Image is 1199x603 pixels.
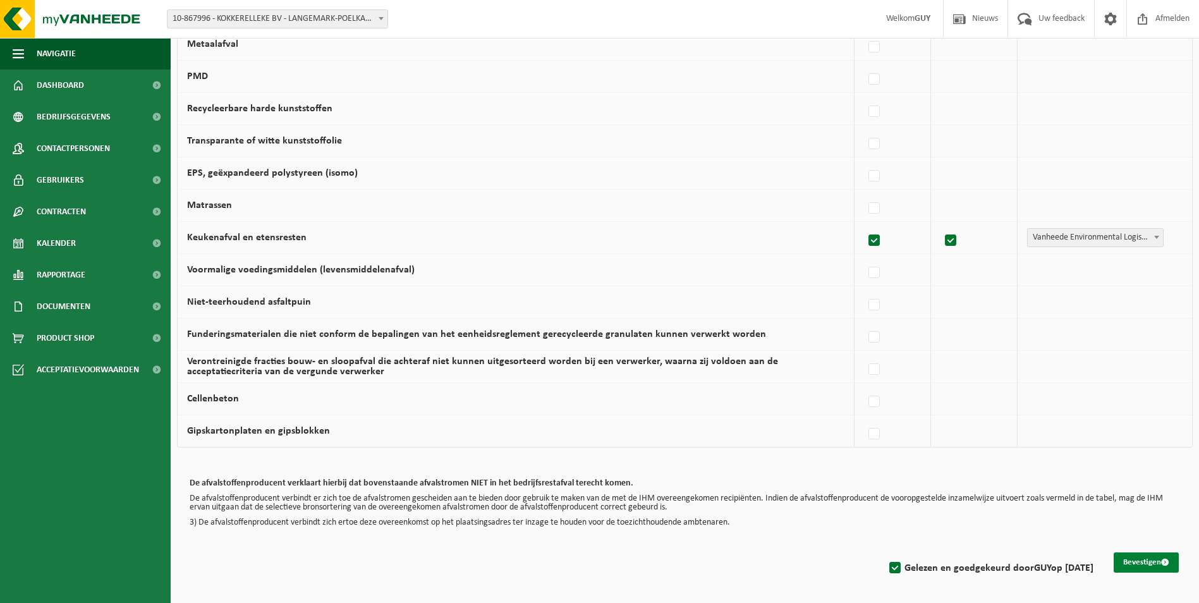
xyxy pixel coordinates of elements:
[37,164,84,196] span: Gebruikers
[37,133,110,164] span: Contactpersonen
[167,10,387,28] span: 10-867996 - KOKKERELLEKE BV - LANGEMARK-POELKAPELLE
[37,354,139,386] span: Acceptatievoorwaarden
[190,478,633,488] b: De afvalstoffenproducent verklaart hierbij dat bovenstaande afvalstromen NIET in het bedrijfsrest...
[187,200,232,210] label: Matrassen
[187,356,778,377] label: Verontreinigde fracties bouw- en sloopafval die achteraf niet kunnen uitgesorteerd worden bij een...
[37,291,90,322] span: Documenten
[37,259,85,291] span: Rapportage
[37,101,111,133] span: Bedrijfsgegevens
[187,168,358,178] label: EPS, geëxpandeerd polystyreen (isomo)
[187,265,415,275] label: Voormalige voedingsmiddelen (levensmiddelenafval)
[37,228,76,259] span: Kalender
[1028,229,1163,247] span: Vanheede Environmental Logistics
[1034,563,1051,573] strong: GUY
[37,38,76,70] span: Navigatie
[915,14,930,23] strong: GUY
[187,136,342,146] label: Transparante of witte kunststoffolie
[187,297,311,307] label: Niet-teerhoudend asfaltpuin
[167,9,388,28] span: 10-867996 - KOKKERELLEKE BV - LANGEMARK-POELKAPELLE
[887,559,1093,578] label: Gelezen en goedgekeurd door op [DATE]
[187,233,307,243] label: Keukenafval en etensresten
[37,196,86,228] span: Contracten
[37,70,84,101] span: Dashboard
[187,394,239,404] label: Cellenbeton
[187,104,332,114] label: Recycleerbare harde kunststoffen
[37,322,94,354] span: Product Shop
[187,329,766,339] label: Funderingsmaterialen die niet conform de bepalingen van het eenheidsreglement gerecycleerde granu...
[190,518,1180,527] p: 3) De afvalstoffenproducent verbindt zich ertoe deze overeenkomst op het plaatsingsadres ter inza...
[187,39,238,49] label: Metaalafval
[190,494,1180,512] p: De afvalstoffenproducent verbindt er zich toe de afvalstromen gescheiden aan te bieden door gebru...
[187,426,330,436] label: Gipskartonplaten en gipsblokken
[1114,552,1179,573] button: Bevestigen
[187,71,208,82] label: PMD
[1027,228,1164,247] span: Vanheede Environmental Logistics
